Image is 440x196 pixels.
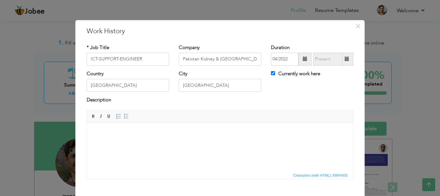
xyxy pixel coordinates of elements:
[123,113,130,120] a: Insert/Remove Bulleted List
[87,123,353,171] iframe: Rich Text Editor, workEditor
[292,172,349,178] div: Statistics
[87,97,111,104] label: Description
[90,113,97,120] a: Bold
[179,70,187,77] label: City
[87,26,353,36] h3: Work History
[87,44,109,51] label: * Job Title
[271,70,320,77] label: Currently work here
[179,44,200,51] label: Company
[353,21,363,31] button: Close
[292,172,349,178] span: Characters (with HTML): 899/4000
[313,53,342,66] input: Present
[271,44,290,51] label: Duration
[271,71,275,75] input: Currently work here
[271,53,299,66] input: From
[105,113,112,120] a: Underline
[355,20,361,32] span: ×
[98,113,105,120] a: Italic
[87,70,104,77] label: Country
[115,113,122,120] a: Insert/Remove Numbered List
